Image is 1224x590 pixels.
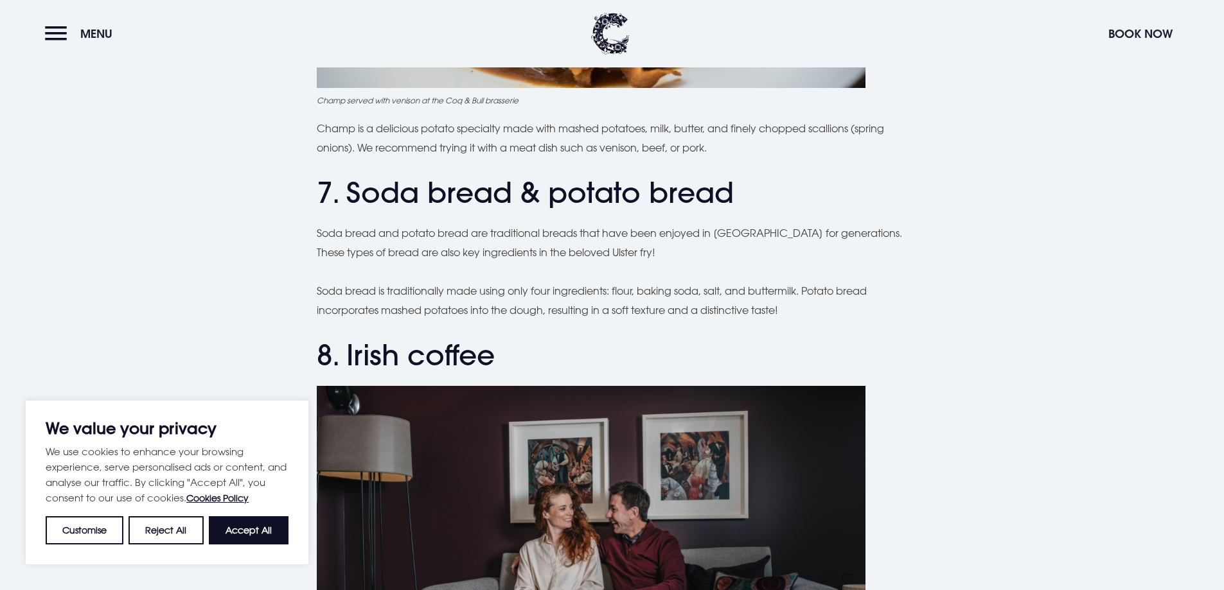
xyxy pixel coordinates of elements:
button: Book Now [1102,20,1179,48]
figcaption: Champ served with venison at the Coq & Bull brasserie [317,94,908,106]
button: Accept All [209,516,288,544]
h2: 7. Soda bread & potato bread [317,176,908,210]
div: We value your privacy [26,401,308,564]
img: Clandeboye Lodge [591,13,630,55]
button: Reject All [129,516,203,544]
a: Cookies Policy [186,492,249,503]
span: Menu [80,26,112,41]
button: Customise [46,516,123,544]
p: Champ is a delicious potato specialty made with mashed potatoes, milk, butter, and finely chopped... [317,119,908,158]
p: Soda bread and potato bread are traditional breads that have been enjoyed in [GEOGRAPHIC_DATA] fo... [317,223,908,263]
h2: 8. Irish coffee [317,338,908,372]
p: Soda bread is traditionally made using only four ingredients: flour, baking soda, salt, and butte... [317,281,908,320]
p: We use cookies to enhance your browsing experience, serve personalised ads or content, and analys... [46,444,288,506]
p: We value your privacy [46,421,288,436]
button: Menu [45,20,119,48]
